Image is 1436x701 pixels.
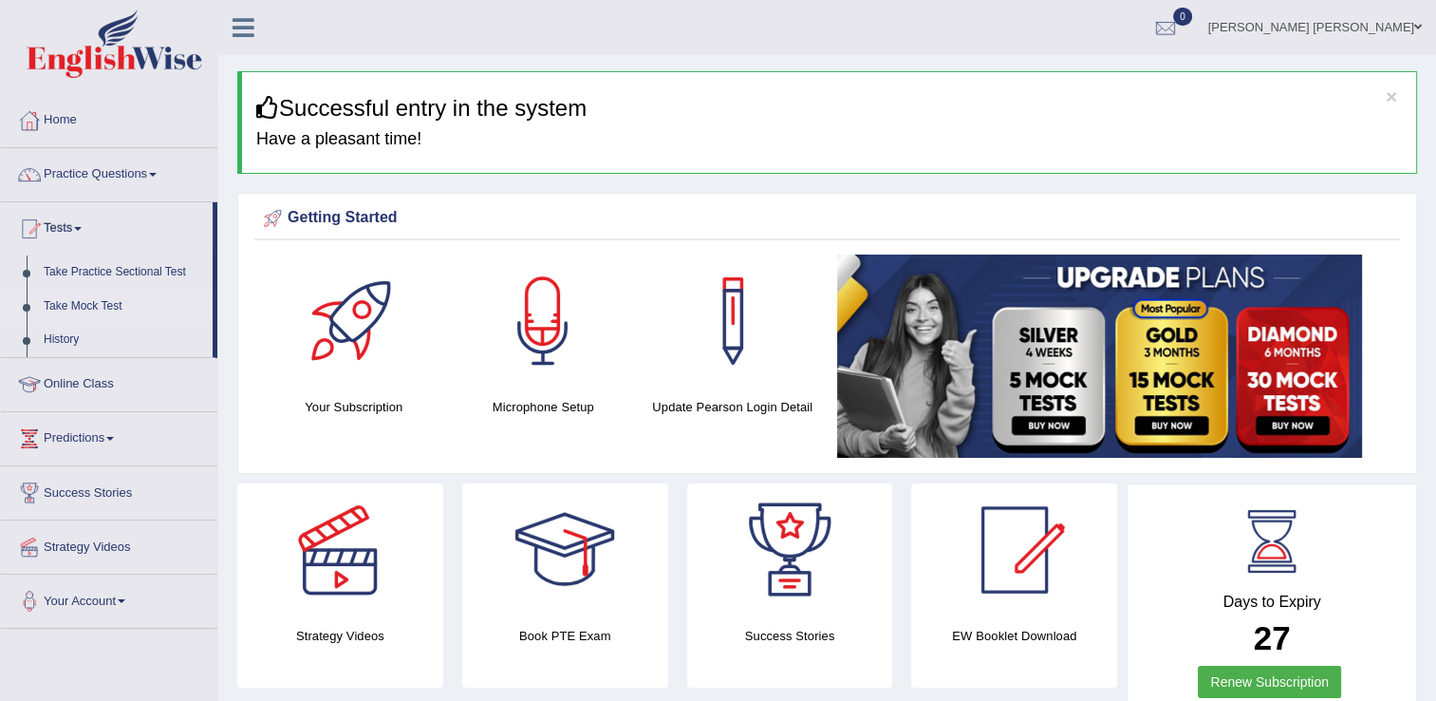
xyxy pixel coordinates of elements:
h4: Have a pleasant time! [256,130,1402,149]
h4: Success Stories [687,626,893,646]
img: small5.jpg [837,255,1362,458]
button: × [1386,86,1397,106]
a: Tests [1,202,213,250]
a: Strategy Videos [1,521,217,568]
h3: Successful entry in the system [256,96,1402,121]
h4: Strategy Videos [237,626,443,646]
h4: Microphone Setup [458,397,629,417]
span: 0 [1173,8,1192,26]
h4: Your Subscription [269,397,439,417]
a: History [35,323,213,357]
h4: Days to Expiry [1148,594,1395,611]
a: Predictions [1,412,217,460]
a: Success Stories [1,466,217,514]
b: 27 [1254,619,1291,656]
div: Getting Started [259,204,1395,233]
a: Renew Subscription [1198,666,1341,698]
a: Online Class [1,358,217,406]
a: Take Mock Test [35,290,213,324]
a: Practice Questions [1,148,217,196]
h4: Update Pearson Login Detail [647,397,818,417]
a: Take Practice Sectional Test [35,256,213,290]
h4: Book PTE Exam [462,626,668,646]
h4: EW Booklet Download [911,626,1117,646]
a: Your Account [1,575,217,622]
a: Home [1,94,217,142]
